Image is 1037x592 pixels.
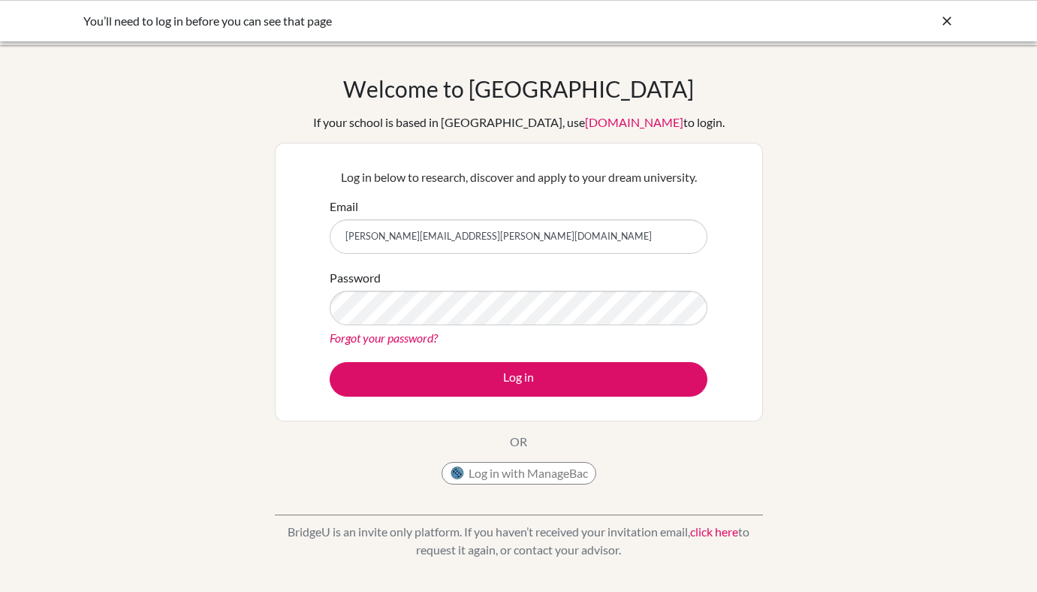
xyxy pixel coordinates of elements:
a: [DOMAIN_NAME] [585,115,683,129]
label: Email [330,198,358,216]
a: Forgot your password? [330,331,438,345]
p: Log in below to research, discover and apply to your dream university. [330,168,707,186]
button: Log in with ManageBac [442,462,596,485]
a: click here [690,524,738,539]
button: Log in [330,362,707,397]
div: If your school is based in [GEOGRAPHIC_DATA], use to login. [313,113,725,131]
h1: Welcome to [GEOGRAPHIC_DATA] [343,75,694,102]
label: Password [330,269,381,287]
p: OR [510,433,527,451]
div: You’ll need to log in before you can see that page [83,12,729,30]
p: BridgeU is an invite only platform. If you haven’t received your invitation email, to request it ... [275,523,763,559]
